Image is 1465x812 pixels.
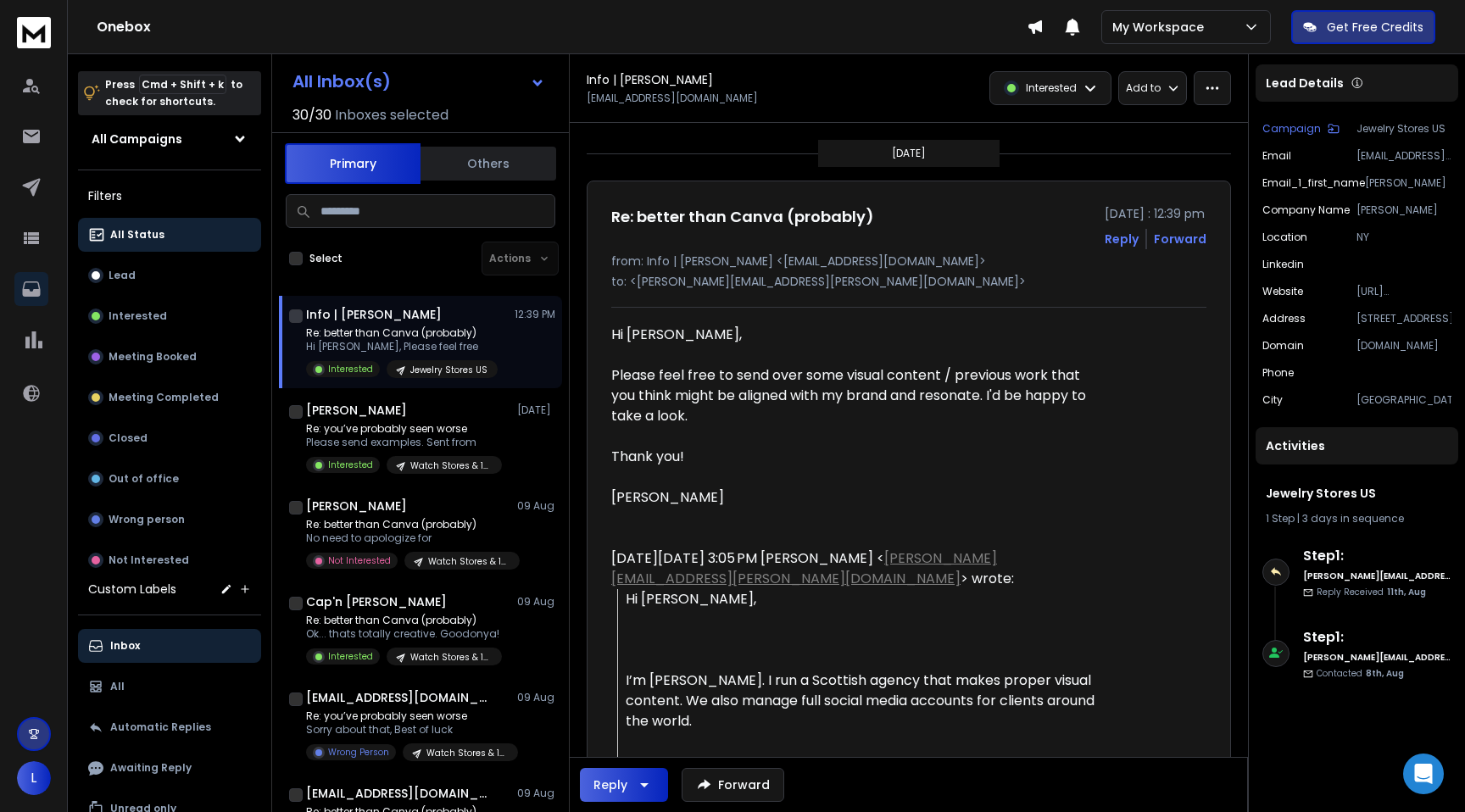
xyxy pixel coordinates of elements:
[1303,627,1451,648] h6: Step 1 :
[292,105,331,125] span: 30 / 30
[328,554,391,567] p: Not Interested
[17,761,51,795] button: L
[1356,122,1451,136] p: Jewelry Stores US
[410,364,487,376] p: Jewelry Stores US
[1356,149,1451,163] p: [EMAIL_ADDRESS][DOMAIN_NAME]
[78,381,261,414] button: Meeting Completed
[410,459,492,472] p: Watch Stores & 12 Others US
[1302,511,1404,526] span: 3 days in sequence
[1262,366,1294,380] p: Phone
[78,710,261,744] button: Automatic Replies
[78,259,261,292] button: Lead
[328,650,373,663] p: Interested
[306,306,442,323] h1: Info | [PERSON_NAME]
[1112,19,1211,36] p: My Workspace
[611,205,874,229] h1: Re: better than Canva (probably)
[78,462,261,496] button: Out of office
[1126,81,1161,95] p: Add to
[1387,586,1426,598] span: 11th, Aug
[1262,339,1304,353] p: domain
[97,17,1027,37] h1: Onebox
[109,350,197,364] p: Meeting Booked
[78,218,261,252] button: All Status
[109,553,189,567] p: Not Interested
[892,147,926,160] p: [DATE]
[426,747,508,759] p: Watch Stores & 12 Others US
[1262,122,1340,136] button: Campaign
[611,273,1206,290] p: to: <[PERSON_NAME][EMAIL_ADDRESS][PERSON_NAME][DOMAIN_NAME]>
[611,325,1106,528] div: Hi [PERSON_NAME],
[306,723,510,737] p: Sorry about that, Best of luck
[580,768,668,802] button: Reply
[109,513,185,526] p: Wrong person
[78,299,261,333] button: Interested
[109,472,179,486] p: Out of office
[1317,667,1404,680] p: Contacted
[335,105,448,125] h3: Inboxes selected
[78,122,261,156] button: All Campaigns
[1105,231,1139,247] button: Reply
[110,720,211,734] p: Automatic Replies
[587,71,713,88] h1: Info | [PERSON_NAME]
[1262,149,1291,163] p: Email
[517,787,555,800] p: 09 Aug
[410,651,492,664] p: Watch Stores & 12 Others US
[279,64,559,98] button: All Inbox(s)
[1266,511,1295,526] span: 1 Step
[1262,258,1304,271] p: linkedin
[78,340,261,374] button: Meeting Booked
[110,761,192,775] p: Awaiting Reply
[78,421,261,455] button: Closed
[88,581,176,598] h3: Custom Labels
[421,145,556,182] button: Others
[306,498,407,514] h1: [PERSON_NAME]
[611,447,1106,467] div: Thank you!
[682,768,784,802] button: Forward
[517,595,555,609] p: 09 Aug
[309,252,343,265] label: Select
[517,691,555,704] p: 09 Aug
[306,340,498,353] p: Hi [PERSON_NAME], Please feel free
[1262,312,1306,325] p: address
[1154,231,1206,247] div: Forward
[1403,754,1444,794] div: Open Intercom Messenger
[1356,312,1451,325] p: [STREET_ADDRESS]
[306,518,510,531] p: Re: better than Canva (probably)
[1356,203,1451,217] p: [PERSON_NAME]
[78,670,261,704] button: All
[78,503,261,537] button: Wrong person
[306,593,447,610] h1: Cap'n [PERSON_NAME]
[1266,512,1448,526] div: |
[328,459,373,471] p: Interested
[306,402,407,419] h1: [PERSON_NAME]
[1303,546,1451,566] h6: Step 1 :
[1266,75,1344,92] p: Lead Details
[1303,570,1451,582] h6: [PERSON_NAME][EMAIL_ADDRESS][PERSON_NAME][DOMAIN_NAME]
[1256,427,1458,464] div: Activities
[1356,339,1451,353] p: [DOMAIN_NAME]
[1356,285,1451,298] p: [URL][DOMAIN_NAME]
[285,143,421,184] button: Primary
[1365,176,1451,190] p: [PERSON_NAME]
[306,531,510,545] p: No need to apologize for
[110,228,164,242] p: All Status
[78,543,261,577] button: Not Interested
[17,17,51,48] img: logo
[1262,285,1303,298] p: website
[109,309,167,323] p: Interested
[611,365,1106,426] div: Please feel free to send over some visual content / previous work that you think might be aligned...
[517,499,555,513] p: 09 Aug
[1262,231,1307,244] p: location
[1327,19,1423,36] p: Get Free Credits
[1291,10,1435,44] button: Get Free Credits
[105,76,242,110] p: Press to check for shortcuts.
[1105,205,1206,222] p: [DATE] : 12:39 pm
[328,363,373,375] p: Interested
[1262,393,1283,407] p: city
[1262,176,1365,190] p: email_1_first_name
[109,391,219,404] p: Meeting Completed
[109,269,136,282] p: Lead
[110,680,125,693] p: All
